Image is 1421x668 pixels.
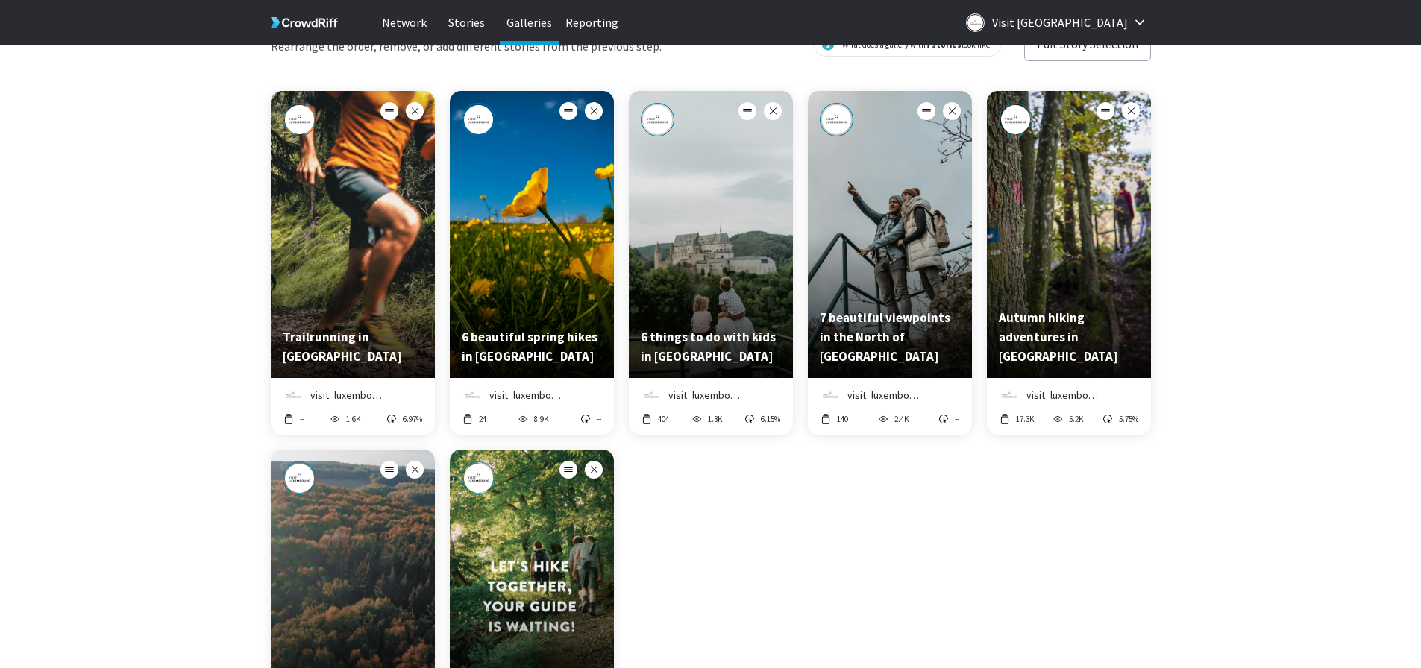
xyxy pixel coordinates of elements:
[999,308,1139,366] p: Autumn hiking adventures in Luxembourg
[1119,413,1138,425] p: 5.75%
[300,413,304,425] p: --
[406,461,424,479] button: Delete
[641,412,670,426] button: 404
[658,413,669,425] p: 404
[938,412,960,426] button: --
[403,413,422,425] p: 6.97%
[283,327,423,366] p: Trailrunning in Northern Luxembourg
[691,412,723,426] button: 1.3K
[406,102,424,120] button: Delete
[386,412,423,426] button: 6.97%
[283,385,303,405] img: visit_luxembourg
[310,388,386,403] p: visit_luxembourg
[943,102,961,120] button: Delete
[462,385,482,405] img: visit_luxembourg
[1097,102,1114,120] button: Rearrange
[641,327,781,366] p: 6 things to do with kids in Northern Luxembourg
[820,412,849,426] button: 140
[808,91,972,435] li: RearrangeDeletevisit_luxembourg7 beautiful viewpoints in the North of [GEOGRAPHIC_DATA] 7 beautif...
[1052,412,1084,426] button: 5.2K
[534,413,548,425] p: 8.9K
[1102,412,1139,426] button: 5.75%
[450,91,614,435] li: RearrangeDeletevisit_luxembourg6 beautiful spring hikes in [GEOGRAPHIC_DATA] 6 beautiful spring h...
[271,91,435,435] li: RearrangeDeletevisit_luxembourgTrailrunning in [GEOGRAPHIC_DATA] Trailrunning in Northern Luxembo...
[708,413,722,425] p: 1.3K
[877,412,909,426] button: 2.4K
[380,461,398,479] button: Rearrange
[842,40,994,50] span: What does a gallery with look like?
[346,413,360,425] p: 1.6K
[1000,385,1019,405] img: visit_luxembourg
[926,40,962,50] b: 7 stories
[580,412,602,426] button: --
[987,91,1151,435] li: RearrangeDeletevisit_luxembourgAutumn hiking adventures in [GEOGRAPHIC_DATA] Autumn hiking advent...
[629,91,793,435] li: RearrangeDeletevisit_luxembourg6 things to do with kids in [GEOGRAPHIC_DATA] 6 things to do with ...
[283,103,316,136] img: visit_luxembourg
[1069,413,1083,425] p: 5.2K
[999,412,1035,426] button: 17.3K
[462,103,495,136] img: visit_luxembourg
[966,13,985,32] img: Logo for Visit Luxembourg
[517,412,549,426] button: 8.9K
[642,385,661,405] img: visit_luxembourg
[668,388,744,403] p: visit_luxembourg
[271,38,662,55] p: Rearrange the order, remove, or add different stories from the previous step.
[847,388,923,403] p: visit_luxembourg
[283,412,305,426] button: --
[820,103,853,136] img: visit_luxembourg
[820,308,960,366] p: 7 beautiful viewpoints in the North of Luxembourg
[992,10,1128,34] p: Visit [GEOGRAPHIC_DATA]
[1026,388,1102,403] p: visit_luxembourg
[837,413,848,425] p: 140
[821,385,840,405] img: visit_luxembourg
[894,413,909,425] p: 2.4K
[462,412,487,426] button: 24
[744,412,781,426] button: 6.15%
[559,102,577,120] button: Rearrange
[641,103,674,136] img: visit_luxembourg
[283,461,316,495] img: visit_luxembourg
[597,413,601,425] p: --
[1122,102,1140,120] button: Delete
[462,461,495,495] img: visit_luxembourg
[999,103,1032,136] img: visit_luxembourg
[764,102,782,120] button: Delete
[585,102,603,120] button: Delete
[489,388,565,403] p: visit_luxembourg
[738,102,756,120] button: Rearrange
[917,102,935,120] button: Rearrange
[329,412,361,426] button: 1.6K
[559,461,577,479] button: Rearrange
[479,413,486,425] p: 24
[462,327,602,366] p: 6 beautiful spring hikes in Northern Luxembourg
[585,461,603,479] button: Delete
[1016,413,1034,425] p: 17.3K
[380,102,398,120] button: Rearrange
[761,413,780,425] p: 6.15%
[955,413,959,425] p: --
